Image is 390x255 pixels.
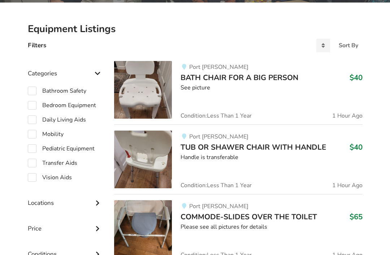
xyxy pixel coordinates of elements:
[114,61,362,125] a: bathroom safety-bath chair for a big personPort [PERSON_NAME]BATH CHAIR FOR A BIG PERSON$40See pi...
[181,212,317,222] span: COMMODE-SLIDES OVER THE TOILET
[181,183,252,189] span: Condition: Less Than 1 Year
[350,73,363,83] h3: $40
[28,87,86,96] label: Bathroom Safety
[28,159,77,168] label: Transfer Aids
[189,203,248,211] span: Port [PERSON_NAME]
[28,101,96,110] label: Bedroom Equipment
[189,133,248,141] span: Port [PERSON_NAME]
[28,185,103,211] div: Locations
[181,113,252,119] span: Condition: Less Than 1 Year
[181,154,362,162] div: Handle is transferable
[332,113,363,119] span: 1 Hour Ago
[28,41,46,50] h4: Filters
[28,130,64,139] label: Mobility
[181,142,326,153] span: TUB OR SHAWER CHAIR WITH HANDLE
[332,183,363,189] span: 1 Hour Ago
[28,211,103,236] div: Price
[189,63,248,71] span: Port [PERSON_NAME]
[114,131,172,189] img: bathroom safety-tub or shawer chair with handle
[350,212,363,222] h3: $65
[28,145,95,153] label: Pediatric Equipment
[181,84,362,92] div: See picture
[28,23,363,36] h2: Equipment Listings
[28,56,103,81] div: Categories
[181,223,362,232] div: Please see all pictures for details
[350,143,363,152] h3: $40
[114,61,172,119] img: bathroom safety-bath chair for a big person
[28,173,72,182] label: Vision Aids
[28,116,86,124] label: Daily Living Aids
[181,73,298,83] span: BATH CHAIR FOR A BIG PERSON
[339,43,358,49] div: Sort By
[114,125,362,194] a: bathroom safety-tub or shawer chair with handle Port [PERSON_NAME]TUB OR SHAWER CHAIR WITH HANDLE...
